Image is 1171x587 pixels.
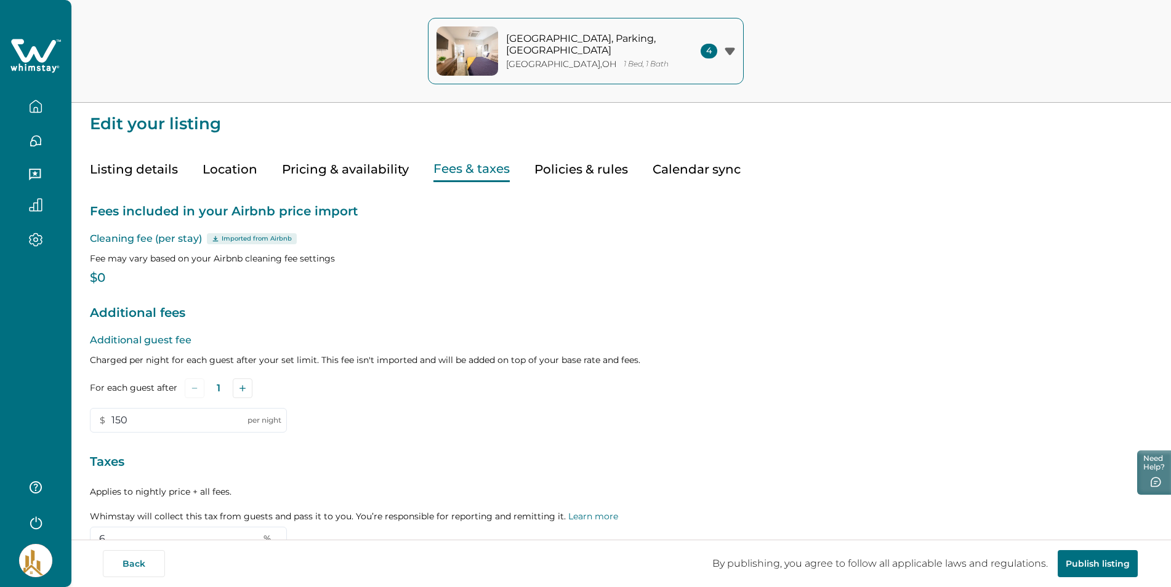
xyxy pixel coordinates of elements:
p: Additional fees [90,303,1153,323]
button: Policies & rules [534,157,628,182]
p: [GEOGRAPHIC_DATA] , OH [506,59,616,70]
button: Location [203,157,257,182]
p: Charged per night for each guest after your set limit. This fee isn't imported and will be added ... [90,354,1153,366]
button: Subtract [185,378,204,398]
p: 1 [217,382,220,394]
button: Calendar sync [653,157,741,182]
label: For each guest after [90,381,177,394]
img: Whimstay Host [19,544,52,577]
button: Fees & taxes [433,157,510,182]
img: property-cover [437,26,498,76]
p: Fees included in your Airbnb price import [90,202,1153,222]
p: Applies to nightly price + all fees. Whimstay will collect this tax from guests and pass it to yo... [90,485,1153,522]
button: Listing details [90,157,178,182]
button: Pricing & availability [282,157,409,182]
a: Learn more [568,511,618,522]
p: By publishing, you agree to follow all applicable laws and regulations. [702,557,1058,570]
p: Additional guest fee [90,333,1153,348]
p: 1 Bed, 1 Bath [624,60,669,69]
p: Imported from Airbnb [222,234,292,244]
button: Back [103,550,165,577]
button: Publish listing [1058,550,1138,577]
p: Fee may vary based on your Airbnb cleaning fee settings [90,252,1153,265]
button: property-cover[GEOGRAPHIC_DATA], Parking, [GEOGRAPHIC_DATA][GEOGRAPHIC_DATA],OH1 Bed, 1 Bath4 [428,18,744,84]
p: Edit your listing [90,103,1153,132]
p: $0 [90,272,1153,284]
button: Add [233,378,252,398]
p: [GEOGRAPHIC_DATA], Parking, [GEOGRAPHIC_DATA] [506,33,672,57]
span: 4 [701,44,717,58]
p: Cleaning fee (per stay) [90,231,1153,246]
p: Taxes [90,452,1153,472]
